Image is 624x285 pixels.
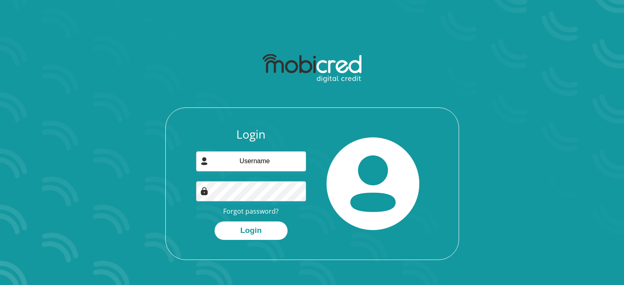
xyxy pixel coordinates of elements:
[196,151,306,171] input: Username
[200,157,208,165] img: user-icon image
[215,221,288,240] button: Login
[196,128,306,141] h3: Login
[263,54,361,83] img: mobicred logo
[200,187,208,195] img: Image
[223,207,279,216] a: Forgot password?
